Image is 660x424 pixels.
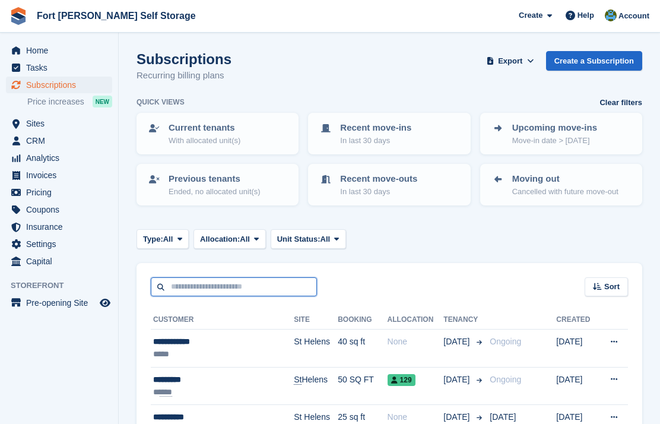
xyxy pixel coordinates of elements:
[6,184,112,201] a: menu
[143,233,163,245] span: Type:
[6,42,112,59] a: menu
[6,59,112,76] a: menu
[490,337,521,346] span: Ongoing
[137,97,185,107] h6: Quick views
[277,233,321,245] span: Unit Status:
[6,236,112,252] a: menu
[137,51,231,67] h1: Subscriptions
[519,10,542,21] span: Create
[138,114,297,153] a: Current tenants With allocated unit(s)
[27,95,112,108] a: Price increases NEW
[443,411,472,423] span: [DATE]
[294,367,338,405] td: Helens
[26,236,97,252] span: Settings
[6,115,112,132] a: menu
[340,135,411,147] p: In last 30 days
[546,51,642,71] a: Create a Subscription
[443,336,472,348] span: [DATE]
[137,69,231,83] p: Recurring billing plans
[193,229,266,249] button: Allocation: All
[169,121,240,135] p: Current tenants
[6,167,112,183] a: menu
[294,311,338,330] th: Site
[618,10,649,22] span: Account
[498,55,522,67] span: Export
[26,253,97,270] span: Capital
[604,281,620,293] span: Sort
[388,311,444,330] th: Allocation
[6,132,112,149] a: menu
[6,295,112,311] a: menu
[6,201,112,218] a: menu
[9,7,27,25] img: stora-icon-8386f47178a22dfd0bd8f6a31ec36ba5ce8667c1dd55bd0f319d3a0aa187defe.svg
[388,336,444,348] div: None
[200,233,240,245] span: Allocation:
[338,311,387,330] th: Booking
[294,330,338,368] td: St Helens
[512,135,597,147] p: Move-in date > [DATE]
[556,367,598,405] td: [DATE]
[27,96,84,107] span: Price increases
[6,150,112,166] a: menu
[169,172,261,186] p: Previous tenants
[26,77,97,93] span: Subscriptions
[388,411,444,423] div: None
[271,229,346,249] button: Unit Status: All
[6,253,112,270] a: menu
[26,132,97,149] span: CRM
[512,172,618,186] p: Moving out
[26,167,97,183] span: Invoices
[599,97,642,109] a: Clear filters
[137,229,189,249] button: Type: All
[163,233,173,245] span: All
[490,375,521,384] span: Ongoing
[338,367,387,405] td: 50 SQ FT
[340,121,411,135] p: Recent move-ins
[26,150,97,166] span: Analytics
[26,219,97,235] span: Insurance
[338,330,387,368] td: 40 sq ft
[151,311,294,330] th: Customer
[309,165,469,204] a: Recent move-outs In last 30 days
[512,186,618,198] p: Cancelled with future move-out
[484,51,537,71] button: Export
[309,114,469,153] a: Recent move-ins In last 30 days
[169,135,240,147] p: With allocated unit(s)
[26,295,97,311] span: Pre-opening Site
[6,77,112,93] a: menu
[443,374,472,386] span: [DATE]
[240,233,250,245] span: All
[481,165,641,204] a: Moving out Cancelled with future move-out
[138,165,297,204] a: Previous tenants Ended, no allocated unit(s)
[26,184,97,201] span: Pricing
[388,374,415,386] span: 129
[556,330,598,368] td: [DATE]
[481,114,641,153] a: Upcoming move-ins Move-in date > [DATE]
[605,10,617,21] img: Alex
[169,186,261,198] p: Ended, no allocated unit(s)
[512,121,597,135] p: Upcoming move-ins
[98,296,112,310] a: Preview store
[6,219,112,235] a: menu
[93,96,112,107] div: NEW
[443,311,485,330] th: Tenancy
[26,201,97,218] span: Coupons
[26,115,97,132] span: Sites
[11,280,118,292] span: Storefront
[556,311,598,330] th: Created
[340,186,417,198] p: In last 30 days
[26,59,97,76] span: Tasks
[32,6,201,26] a: Fort [PERSON_NAME] Self Storage
[26,42,97,59] span: Home
[577,10,594,21] span: Help
[490,412,516,422] span: [DATE]
[321,233,331,245] span: All
[340,172,417,186] p: Recent move-outs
